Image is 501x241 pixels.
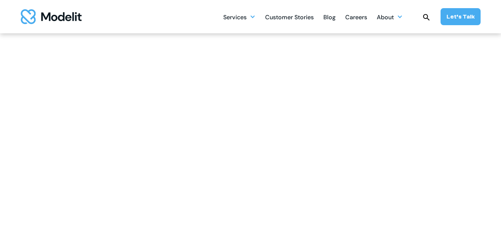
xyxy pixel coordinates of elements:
[223,10,256,24] div: Services
[345,10,367,24] a: Careers
[441,8,481,25] a: Let’s Talk
[265,10,314,24] a: Customer Stories
[377,11,394,25] div: About
[265,11,314,25] div: Customer Stories
[223,11,247,25] div: Services
[21,9,82,24] img: modelit logo
[446,13,475,21] div: Let’s Talk
[21,9,82,24] a: home
[345,11,367,25] div: Careers
[323,10,336,24] a: Blog
[377,10,403,24] div: About
[323,11,336,25] div: Blog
